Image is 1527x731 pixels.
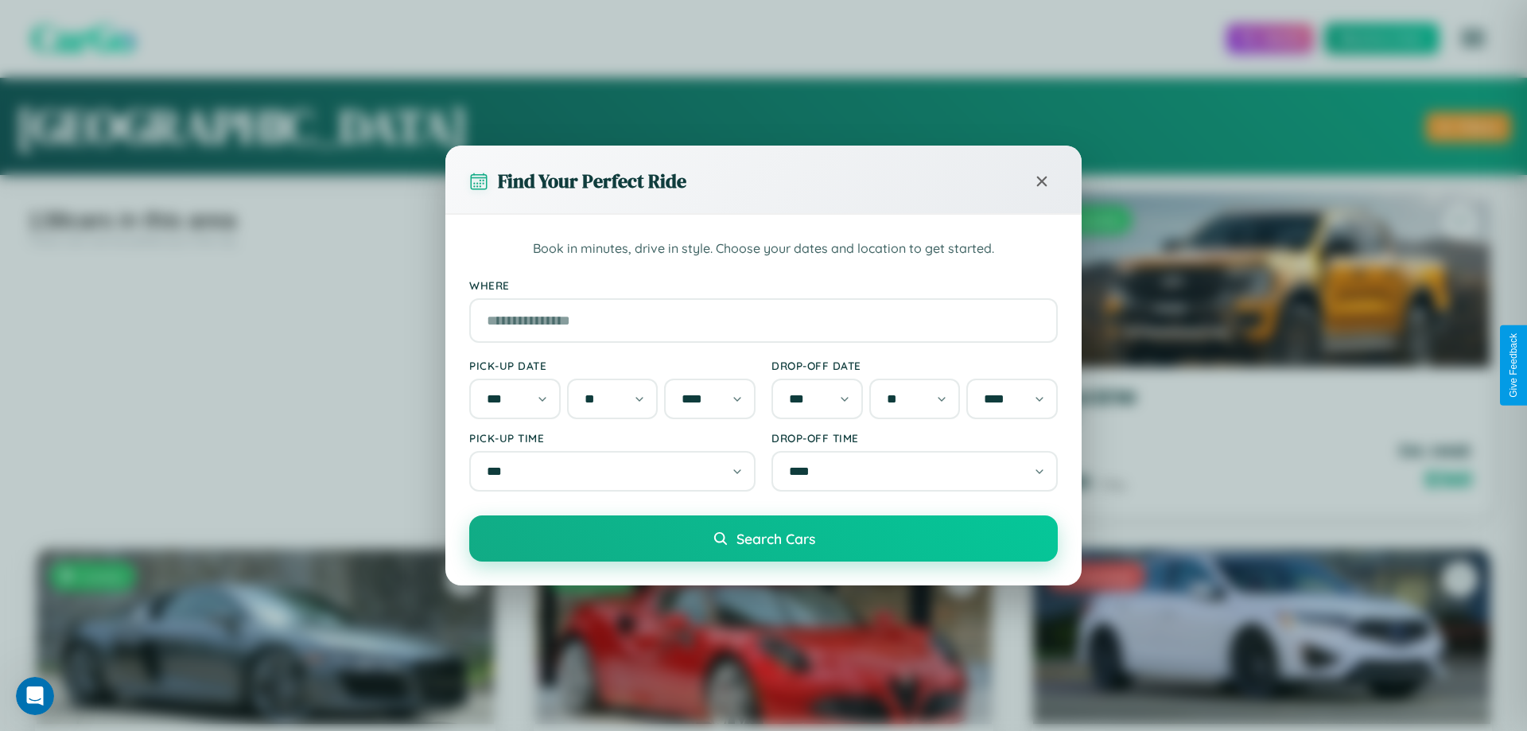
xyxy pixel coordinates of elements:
label: Pick-up Time [469,431,756,445]
h3: Find Your Perfect Ride [498,168,686,194]
label: Drop-off Time [771,431,1058,445]
label: Where [469,278,1058,292]
button: Search Cars [469,515,1058,562]
span: Search Cars [736,530,815,547]
p: Book in minutes, drive in style. Choose your dates and location to get started. [469,239,1058,259]
label: Drop-off Date [771,359,1058,372]
label: Pick-up Date [469,359,756,372]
